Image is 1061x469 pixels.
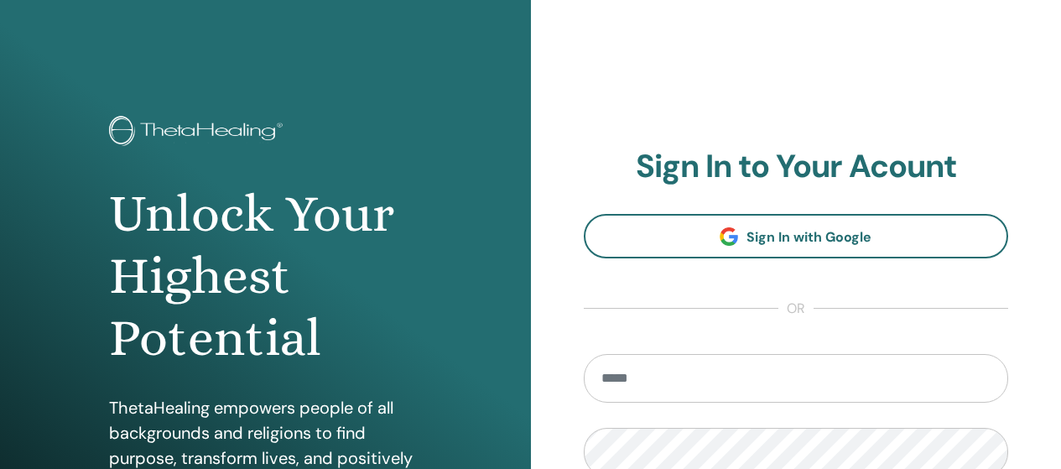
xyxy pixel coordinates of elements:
a: Sign In with Google [584,214,1009,258]
h2: Sign In to Your Acount [584,148,1009,186]
h1: Unlock Your Highest Potential [109,183,421,370]
span: Sign In with Google [746,228,871,246]
span: or [778,299,814,319]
